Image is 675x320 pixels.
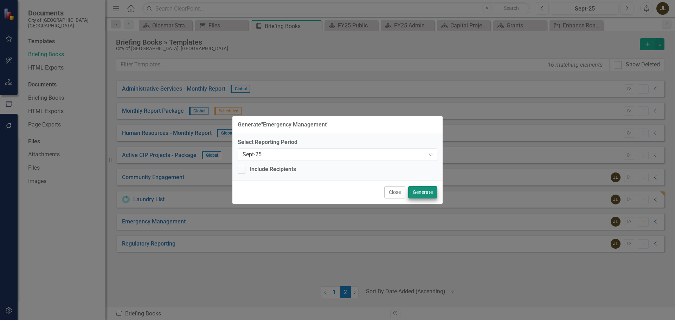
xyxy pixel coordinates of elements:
div: Generate " Emergency Management " [238,122,328,128]
button: Generate [408,186,437,198]
label: Select Reporting Period [238,138,437,146]
div: Sept-25 [243,151,425,159]
div: Include Recipients [250,165,296,174]
button: Close [384,186,405,198]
